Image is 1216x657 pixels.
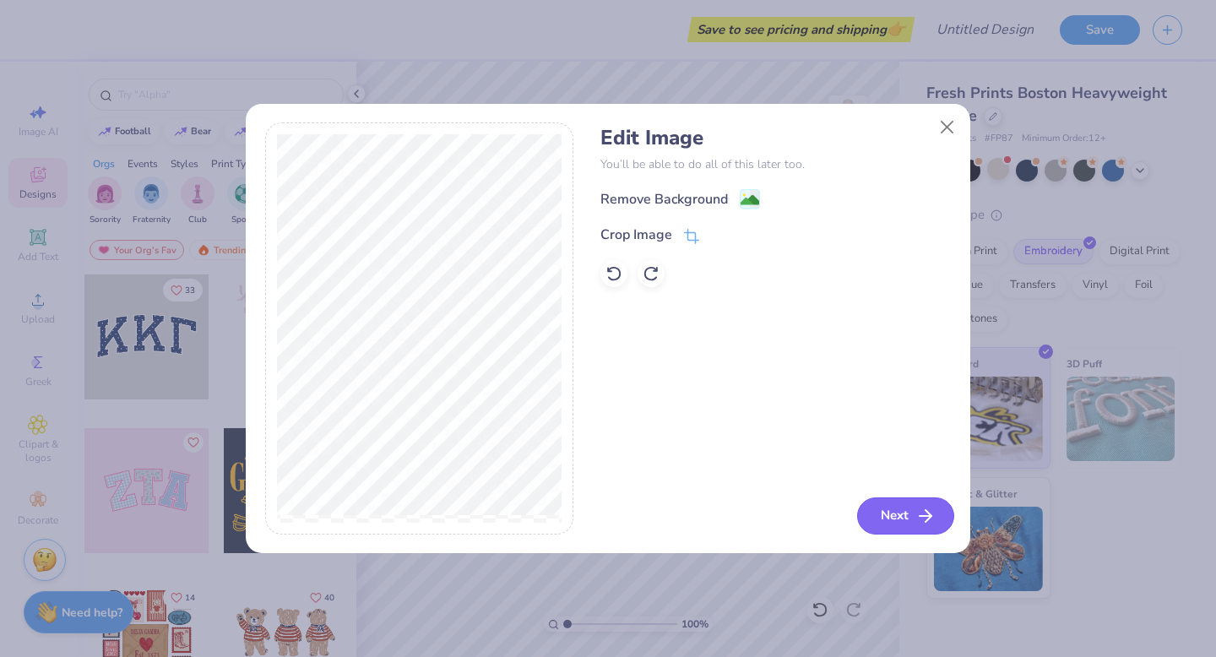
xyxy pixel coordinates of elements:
div: Remove Background [600,189,728,209]
div: Crop Image [600,225,672,245]
p: You’ll be able to do all of this later too. [600,155,951,173]
button: Next [857,497,954,535]
button: Close [931,111,964,143]
h4: Edit Image [600,126,951,150]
